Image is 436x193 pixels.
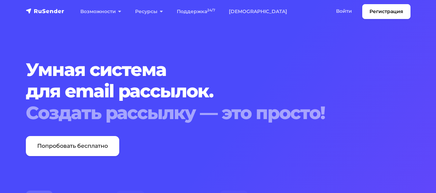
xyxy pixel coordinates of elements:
sup: 24/7 [207,8,215,12]
a: Возможности [73,4,128,19]
div: Создать рассылку — это просто! [26,102,410,124]
a: Ресурсы [128,4,170,19]
h1: Умная система для email рассылок. [26,59,410,124]
img: RuSender [26,8,64,15]
a: Регистрация [362,4,410,19]
a: Войти [329,4,359,18]
a: Поддержка24/7 [170,4,222,19]
a: Попробовать бесплатно [26,136,119,156]
a: [DEMOGRAPHIC_DATA] [222,4,294,19]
